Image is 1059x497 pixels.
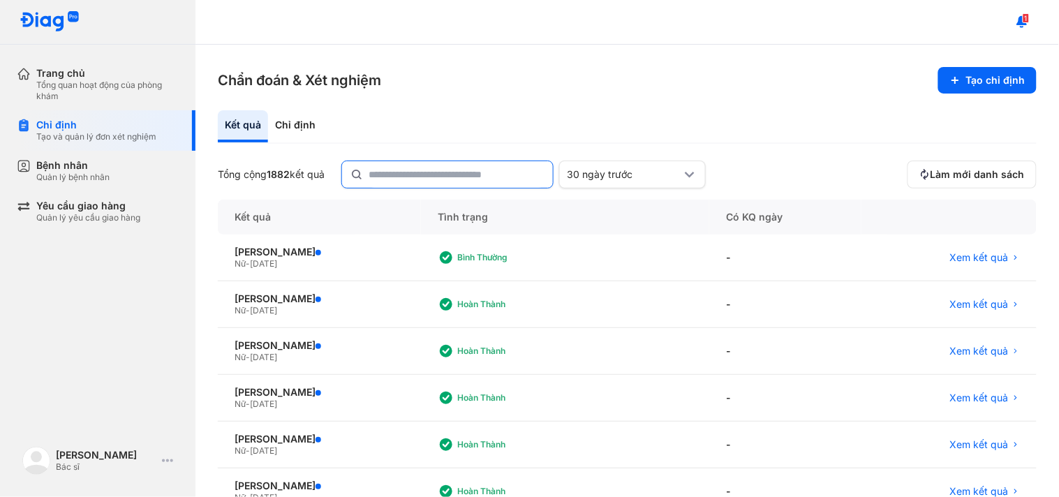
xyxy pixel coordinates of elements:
[246,352,250,362] span: -
[457,252,569,263] div: Bình thường
[567,168,681,181] div: 30 ngày trước
[250,445,277,456] span: [DATE]
[709,235,861,281] div: -
[908,161,1037,188] button: Làm mới danh sách
[235,399,246,409] span: Nữ
[56,449,156,461] div: [PERSON_NAME]
[950,392,1009,404] span: Xem kết quả
[267,168,290,180] span: 1882
[36,131,156,142] div: Tạo và quản lý đơn xét nghiệm
[36,200,140,212] div: Yêu cầu giao hàng
[931,168,1025,181] span: Làm mới danh sách
[457,392,569,403] div: Hoàn thành
[235,386,404,399] div: [PERSON_NAME]
[246,399,250,409] span: -
[235,480,404,492] div: [PERSON_NAME]
[709,328,861,375] div: -
[36,67,179,80] div: Trang chủ
[250,305,277,316] span: [DATE]
[218,71,381,90] h3: Chẩn đoán & Xét nghiệm
[235,246,404,258] div: [PERSON_NAME]
[250,352,277,362] span: [DATE]
[36,172,110,183] div: Quản lý bệnh nhân
[246,258,250,269] span: -
[950,345,1009,357] span: Xem kết quả
[235,433,404,445] div: [PERSON_NAME]
[235,339,404,352] div: [PERSON_NAME]
[709,422,861,468] div: -
[457,346,569,357] div: Hoàn thành
[938,67,1037,94] button: Tạo chỉ định
[709,281,861,328] div: -
[22,447,50,475] img: logo
[246,445,250,456] span: -
[457,439,569,450] div: Hoàn thành
[218,110,268,142] div: Kết quả
[950,438,1009,451] span: Xem kết quả
[56,461,156,473] div: Bác sĩ
[36,159,110,172] div: Bệnh nhân
[235,305,246,316] span: Nữ
[1023,13,1030,23] span: 1
[421,200,709,235] div: Tình trạng
[457,486,569,497] div: Hoàn thành
[246,305,250,316] span: -
[709,375,861,422] div: -
[218,200,421,235] div: Kết quả
[457,299,569,310] div: Hoàn thành
[235,445,246,456] span: Nữ
[950,298,1009,311] span: Xem kết quả
[950,251,1009,264] span: Xem kết quả
[235,258,246,269] span: Nữ
[20,11,80,33] img: logo
[250,399,277,409] span: [DATE]
[218,168,325,181] div: Tổng cộng kết quả
[268,110,323,142] div: Chỉ định
[36,80,179,102] div: Tổng quan hoạt động của phòng khám
[235,292,404,305] div: [PERSON_NAME]
[709,200,861,235] div: Có KQ ngày
[36,119,156,131] div: Chỉ định
[36,212,140,223] div: Quản lý yêu cầu giao hàng
[250,258,277,269] span: [DATE]
[235,352,246,362] span: Nữ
